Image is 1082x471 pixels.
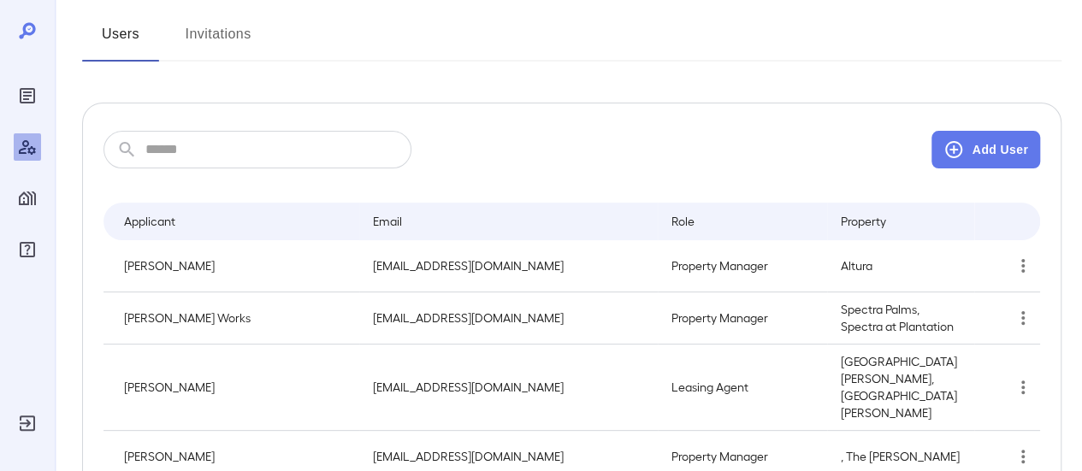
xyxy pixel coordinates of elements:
div: FAQ [14,236,41,263]
p: Property Manager [671,309,813,327]
p: [EMAIL_ADDRESS][DOMAIN_NAME] [373,379,643,396]
button: Add User [931,131,1040,168]
p: [PERSON_NAME] [124,448,346,465]
div: Reports [14,82,41,109]
p: [PERSON_NAME] [124,257,346,274]
p: [PERSON_NAME] Works [124,309,346,327]
div: Log Out [14,409,41,437]
div: Manage Properties [14,185,41,212]
th: Property [827,203,975,240]
p: [PERSON_NAME] [124,379,346,396]
th: Email [359,203,657,240]
p: Altura [841,257,961,274]
p: , The [PERSON_NAME] [841,448,961,465]
p: Spectra Palms, Spectra at Plantation [841,301,961,335]
p: Property Manager [671,448,813,465]
p: [EMAIL_ADDRESS][DOMAIN_NAME] [373,257,643,274]
p: [EMAIL_ADDRESS][DOMAIN_NAME] [373,448,643,465]
p: [GEOGRAPHIC_DATA][PERSON_NAME], [GEOGRAPHIC_DATA][PERSON_NAME] [841,353,961,421]
p: [EMAIL_ADDRESS][DOMAIN_NAME] [373,309,643,327]
th: Applicant [103,203,359,240]
button: Users [82,21,159,62]
div: Manage Users [14,133,41,161]
button: Invitations [180,21,257,62]
p: Property Manager [671,257,813,274]
p: Leasing Agent [671,379,813,396]
th: Role [658,203,827,240]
